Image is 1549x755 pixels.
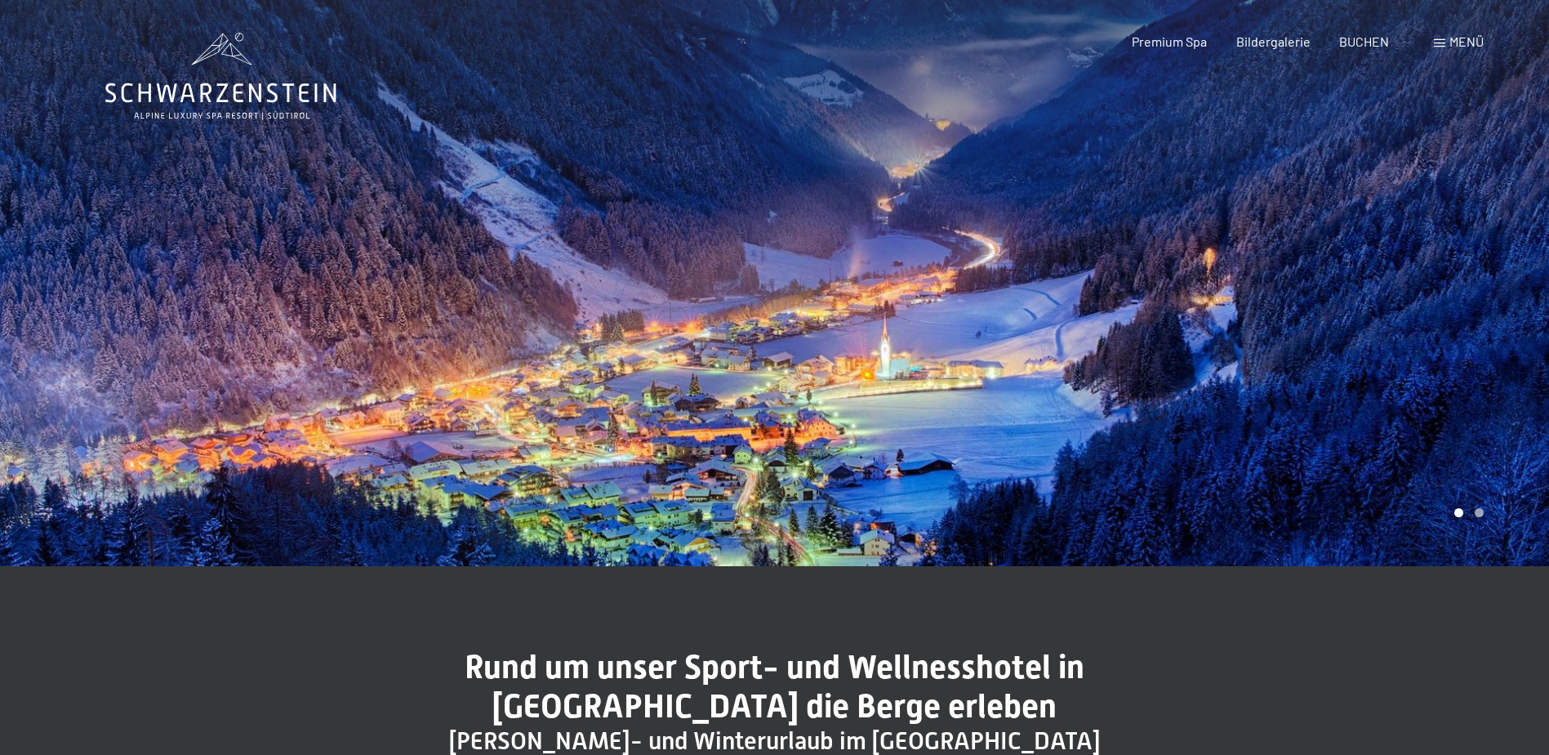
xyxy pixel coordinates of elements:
div: Carousel Page 1 (Current Slide) [1454,508,1463,517]
a: Premium Spa [1132,34,1207,49]
span: Menü [1449,34,1484,49]
a: Bildergalerie [1236,34,1311,49]
div: Carousel Page 2 [1475,508,1484,517]
span: [PERSON_NAME]- und Winterurlaub im [GEOGRAPHIC_DATA] [449,726,1101,755]
span: Rund um unser Sport- und Wellnesshotel in [GEOGRAPHIC_DATA] die Berge erleben [465,648,1084,726]
a: BUCHEN [1339,34,1389,49]
div: Carousel Pagination [1449,508,1484,517]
